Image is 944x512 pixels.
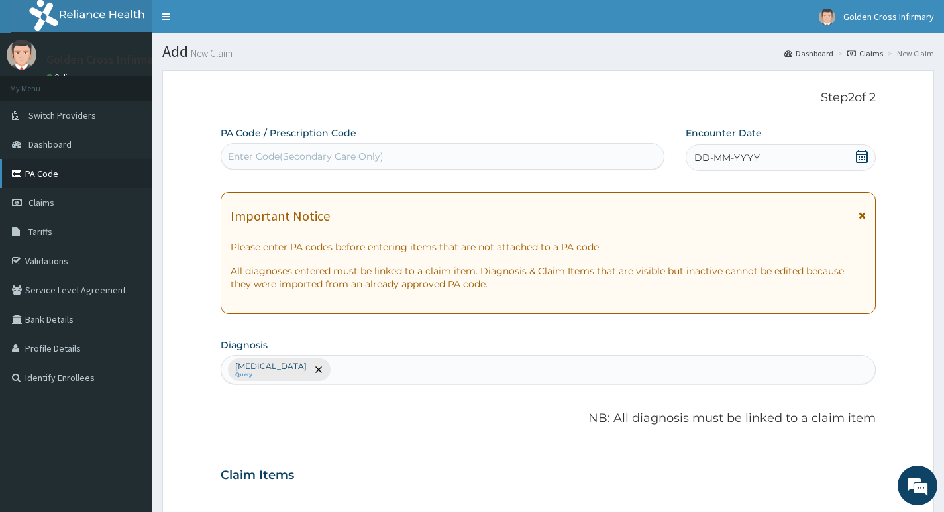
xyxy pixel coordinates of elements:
[221,338,268,352] label: Diagnosis
[221,468,294,483] h3: Claim Items
[686,127,762,140] label: Encounter Date
[231,264,866,291] p: All diagnoses entered must be linked to a claim item. Diagnosis & Claim Items that are visible bu...
[69,74,223,91] div: Chat with us now
[784,48,833,59] a: Dashboard
[28,197,54,209] span: Claims
[235,361,307,372] p: [MEDICAL_DATA]
[28,226,52,238] span: Tariffs
[231,209,330,223] h1: Important Notice
[46,72,78,81] a: Online
[221,127,356,140] label: PA Code / Prescription Code
[221,91,876,105] p: Step 2 of 2
[28,138,72,150] span: Dashboard
[7,362,252,408] textarea: Type your message and hit 'Enter'
[843,11,934,23] span: Golden Cross Infirmary
[7,40,36,70] img: User Image
[162,43,934,60] h1: Add
[217,7,249,38] div: Minimize live chat window
[231,240,866,254] p: Please enter PA codes before entering items that are not attached to a PA code
[694,151,760,164] span: DD-MM-YYYY
[313,364,325,376] span: remove selection option
[28,109,96,121] span: Switch Providers
[188,48,233,58] small: New Claim
[235,372,307,378] small: Query
[46,54,163,66] p: Golden Cross Infirmary
[221,410,876,427] p: NB: All diagnosis must be linked to a claim item
[228,150,384,163] div: Enter Code(Secondary Care Only)
[25,66,54,99] img: d_794563401_company_1708531726252_794563401
[77,167,183,301] span: We're online!
[847,48,883,59] a: Claims
[884,48,934,59] li: New Claim
[819,9,835,25] img: User Image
